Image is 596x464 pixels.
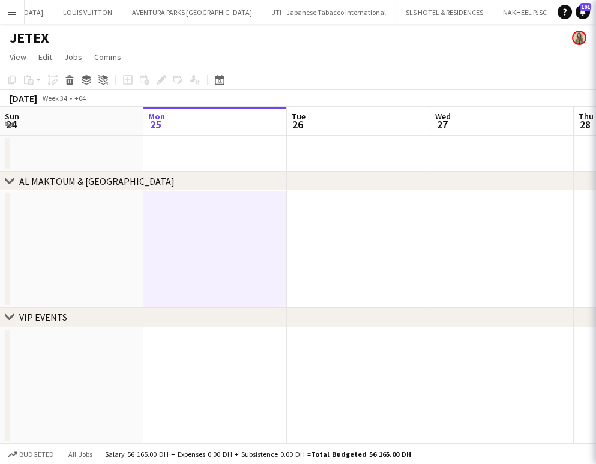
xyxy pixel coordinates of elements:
a: View [5,49,31,65]
span: All jobs [66,450,95,459]
a: Comms [89,49,126,65]
div: +04 [74,94,86,103]
div: Salary 56 165.00 DH + Expenses 0.00 DH + Subsistence 0.00 DH = [105,450,411,459]
span: Week 34 [40,94,70,103]
span: Thu [579,111,594,122]
a: 101 [576,5,590,19]
span: Wed [435,111,451,122]
span: 101 [580,3,591,11]
span: 27 [433,118,451,131]
button: AVENTURA PARKS [GEOGRAPHIC_DATA] [122,1,262,24]
span: Comms [94,52,121,62]
span: Edit [38,52,52,62]
span: 25 [146,118,165,131]
span: Jobs [64,52,82,62]
div: [DATE] [10,92,37,104]
button: SLS HOTEL & RESIDENCES [396,1,493,24]
span: Budgeted [19,450,54,459]
span: Sun [5,111,19,122]
a: Edit [34,49,57,65]
span: Total Budgeted 56 165.00 DH [311,450,411,459]
span: Tue [292,111,306,122]
button: JTI - Japanese Tabacco International [262,1,396,24]
span: View [10,52,26,62]
div: AL MAKTOUM & [GEOGRAPHIC_DATA] [19,175,175,187]
button: Budgeted [6,448,56,461]
div: VIP EVENTS [19,311,67,323]
button: NAKHEEL PJSC [493,1,557,24]
a: Jobs [59,49,87,65]
span: 28 [577,118,594,131]
span: 26 [290,118,306,131]
app-user-avatar: Viviane Melatti [572,31,586,45]
span: Mon [148,111,165,122]
span: 24 [3,118,19,131]
button: LOUIS VUITTON [53,1,122,24]
h1: JETEX [10,29,49,47]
